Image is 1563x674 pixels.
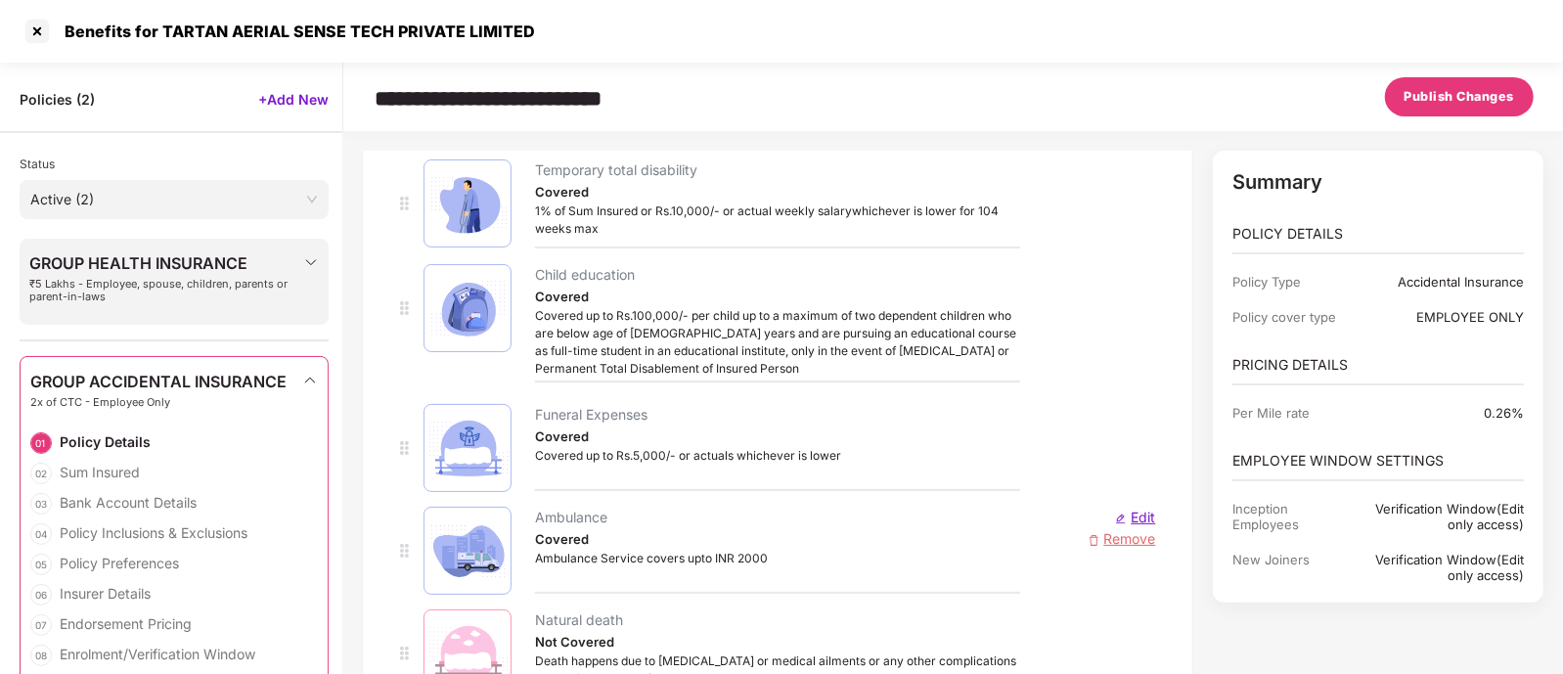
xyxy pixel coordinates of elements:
[30,185,318,214] span: Active (2)
[30,432,52,454] div: 01
[20,157,55,171] span: Status
[535,507,607,528] div: Ambulance
[60,645,255,663] div: Enrolment/Verification Window
[60,554,179,572] div: Policy Preferences
[30,463,52,484] div: 02
[1354,274,1524,290] div: Accidental Insurance
[1232,309,1354,325] div: Policy cover type
[535,528,1083,550] div: Covered
[29,278,303,303] span: ₹5 Lakhs - Employee, spouse, children, parents or parent-in-laws
[535,447,841,465] div: Covered up to Rs.5,000/- or actuals whichever is lower
[535,202,1020,238] div: 1% of Sum Insured or Rs.10,000/- or actual weekly salarywhichever is lower for 104 weeks max
[382,404,1173,507] div: Funeral ExpensesCoveredCovered up to Rs.5,000/- or actuals whichever is lower
[535,404,648,426] div: Funeral Expenses
[60,463,140,481] div: Sum Insured
[20,90,95,109] span: Policies ( 2 )
[535,609,623,631] div: Natural death
[400,544,424,558] img: svg+xml;base64,PHN2ZyB4bWxucz0iaHR0cDovL3d3dy53My5vcmcvMjAwMC9zdmciIHdpZHRoPSI5IiBoZWlnaHQ9IjE0Ii...
[1232,274,1354,290] div: Policy Type
[30,584,52,606] div: 06
[1098,530,1155,547] span: Remove
[382,159,1173,264] div: Temporary total disabilityCovered1% of Sum Insured or Rs.10,000/- or actual weekly salarywhicheve...
[30,614,52,636] div: 07
[424,508,513,596] img: svg+xml;base64,PHN2ZyB4bWxucz0iaHR0cDovL3d3dy53My5vcmcvMjAwMC9zdmciIHhtbG5zOnhsaW5rPSJodHRwOi8vd3...
[1385,77,1535,116] button: Publish Changes
[535,159,697,181] div: Temporary total disability
[400,647,424,660] img: svg+xml;base64,PHN2ZyB4bWxucz0iaHR0cDovL3d3dy53My5vcmcvMjAwMC9zdmciIHdpZHRoPSI5IiBoZWlnaHQ9IjE0Ii...
[1405,87,1515,107] span: Publish Changes
[1232,552,1354,583] div: New Joiners
[60,584,151,603] div: Insurer Details
[1126,509,1155,525] span: Edit
[30,493,52,515] div: 03
[302,373,318,388] img: svg+xml;base64,PHN2ZyBpZD0iRHJvcGRvd24tMzJ4MzIiIHhtbG5zPSJodHRwOi8vd3d3LnczLm9yZy8yMDAwL3N2ZyIgd2...
[29,254,303,272] span: GROUP HEALTH INSURANCE
[1354,309,1524,325] div: EMPLOYEE ONLY
[400,197,424,210] img: svg+xml;base64,PHN2ZyB4bWxucz0iaHR0cDovL3d3dy53My5vcmcvMjAwMC9zdmciIHdpZHRoPSI5IiBoZWlnaHQ9IjE0Ii...
[400,441,424,455] img: svg+xml;base64,PHN2ZyB4bWxucz0iaHR0cDovL3d3dy53My5vcmcvMjAwMC9zdmciIHdpZHRoPSI5IiBoZWlnaHQ9IjE0Ii...
[303,254,319,270] img: svg+xml;base64,PHN2ZyBpZD0iRHJvcGRvd24tMzJ4MzIiIHhtbG5zPSJodHRwOi8vd3d3LnczLm9yZy8yMDAwL3N2ZyIgd2...
[382,264,1173,404] div: Child educationCoveredCovered up to Rs.100,000/- per child up to a maximum of two dependent child...
[382,507,1173,609] div: AmbulanceCoveredAmbulance Service covers upto INR 2000EditRemove
[1232,501,1354,532] div: Inception Employees
[535,286,1083,307] div: Covered
[1116,514,1126,524] img: svg+xml;base64,PHN2ZyB3aWR0aD0iMTAiIGhlaWdodD0iMTEiIHZpZXdCb3g9IjAgMCAxMCAxMSIgZmlsbD0ibm9uZSIgeG...
[535,307,1020,378] div: Covered up to Rs.100,000/- per child up to a maximum of two dependent children who are below age ...
[1232,450,1524,472] p: EMPLOYEE WINDOW SETTINGS
[424,405,513,493] img: svg+xml;base64,PHN2ZyB4bWxucz0iaHR0cDovL3d3dy53My5vcmcvMjAwMC9zdmciIHdpZHRoPSIyMjQiIGhlaWdodD0iMT...
[1232,354,1524,376] p: PRICING DETAILS
[1090,535,1099,545] img: svg+xml;base64,PHN2ZyB4bWxucz0iaHR0cDovL3d3dy53My5vcmcvMjAwMC9zdmciIHdpZHRoPSI5Ljc1NyIgaGVpZ2h0PS...
[535,264,635,286] div: Child education
[53,22,535,41] div: Benefits for TARTAN AERIAL SENSE TECH PRIVATE LIMITED
[60,614,192,633] div: Endorsement Pricing
[424,265,513,353] img: svg+xml;base64,PHN2ZyB4bWxucz0iaHR0cDovL3d3dy53My5vcmcvMjAwMC9zdmciIHdpZHRoPSIyMjQiIGhlaWdodD0iMT...
[258,90,329,109] span: +Add New
[535,426,1083,447] div: Covered
[400,301,424,315] img: svg+xml;base64,PHN2ZyB4bWxucz0iaHR0cDovL3d3dy53My5vcmcvMjAwMC9zdmciIHdpZHRoPSI5IiBoZWlnaHQ9IjE0Ii...
[60,523,247,542] div: Policy Inclusions & Exclusions
[30,523,52,545] div: 04
[30,645,52,666] div: 08
[30,396,287,409] span: 2x of CTC - Employee Only
[60,432,151,451] div: Policy Details
[1354,501,1524,532] div: Verification Window(Edit only access)
[424,160,513,248] img: svg+xml;base64,PHN2ZyB4bWxucz0iaHR0cDovL3d3dy53My5vcmcvMjAwMC9zdmciIHdpZHRoPSIyMjQiIGhlaWdodD0iMT...
[1354,552,1524,583] div: Verification Window(Edit only access)
[535,631,1083,652] div: Not Covered
[535,181,1083,202] div: Covered
[1354,405,1524,421] div: 0.26%
[60,493,197,512] div: Bank Account Details
[1232,223,1524,245] p: POLICY DETAILS
[535,550,768,567] div: Ambulance Service covers upto INR 2000
[30,554,52,575] div: 05
[30,373,287,390] span: GROUP ACCIDENTAL INSURANCE
[1232,170,1524,194] p: Summary
[1232,405,1354,421] div: Per Mile rate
